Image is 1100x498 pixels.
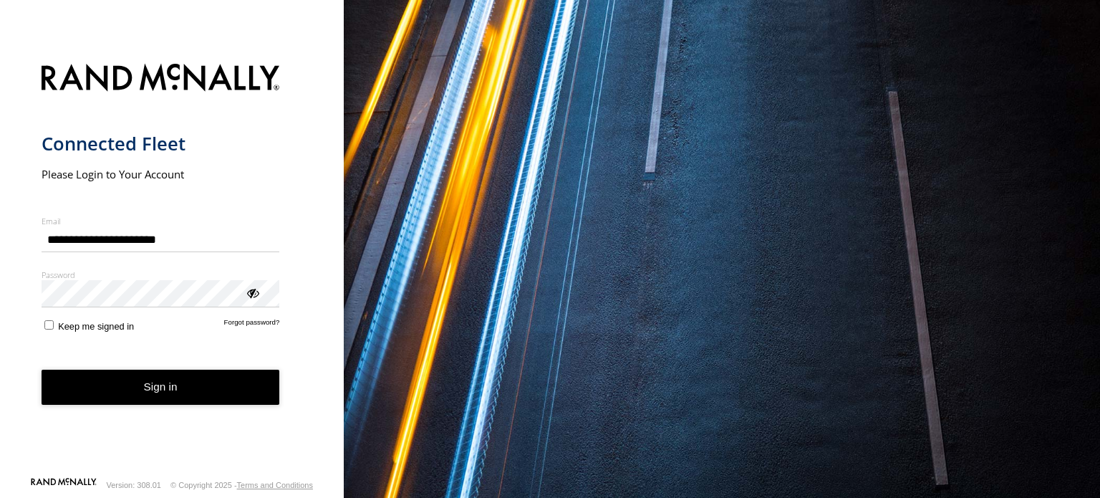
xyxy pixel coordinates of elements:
label: Email [42,216,280,226]
h1: Connected Fleet [42,132,280,155]
input: Keep me signed in [44,320,54,330]
a: Visit our Website [31,478,97,492]
button: Sign in [42,370,280,405]
label: Password [42,269,280,280]
div: ViewPassword [245,285,259,300]
form: main [42,55,303,477]
a: Forgot password? [224,318,280,332]
span: Keep me signed in [58,321,134,332]
a: Terms and Conditions [237,481,313,489]
div: Version: 308.01 [107,481,161,489]
h2: Please Login to Your Account [42,167,280,181]
div: © Copyright 2025 - [170,481,313,489]
img: Rand McNally [42,61,280,97]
